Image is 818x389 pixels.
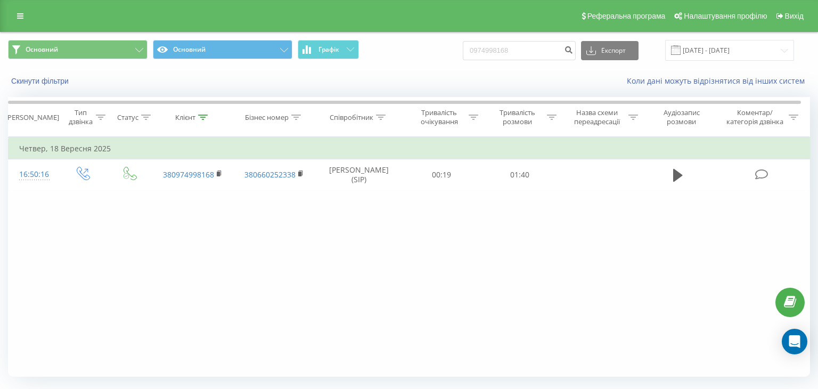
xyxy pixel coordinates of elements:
td: [PERSON_NAME] (SIP) [315,159,403,190]
button: Скинути фільтри [8,76,74,86]
button: Графік [298,40,359,59]
span: Графік [318,46,339,53]
button: Основний [153,40,292,59]
span: Основний [26,45,58,54]
td: 00:19 [403,159,481,190]
td: 01:40 [481,159,559,190]
div: Бізнес номер [245,113,289,122]
div: Коментар/категорія дзвінка [724,108,786,126]
div: Тривалість очікування [412,108,466,126]
span: Реферальна програма [587,12,666,20]
div: Статус [117,113,138,122]
span: Вихід [785,12,804,20]
div: Співробітник [330,113,373,122]
div: Open Intercom Messenger [782,329,807,354]
div: Клієнт [175,113,195,122]
div: Тривалість розмови [490,108,544,126]
button: Експорт [581,41,639,60]
a: 380660252338 [244,169,296,180]
a: 380974998168 [163,169,214,180]
button: Основний [8,40,148,59]
input: Пошук за номером [463,41,576,60]
span: Налаштування профілю [684,12,767,20]
div: Аудіозапис розмови [650,108,713,126]
div: Назва схеми переадресації [569,108,626,126]
td: Четвер, 18 Вересня 2025 [9,138,810,159]
a: Коли дані можуть відрізнятися вiд інших систем [627,76,810,86]
div: Тип дзвінка [68,108,93,126]
div: [PERSON_NAME] [5,113,59,122]
div: 16:50:16 [19,164,48,185]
